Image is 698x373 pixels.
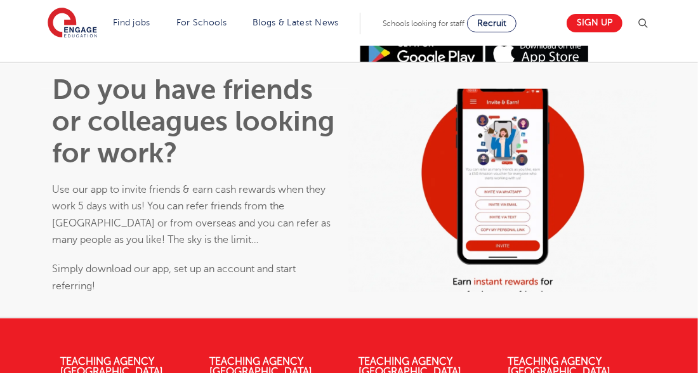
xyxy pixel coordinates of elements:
a: Recruit [467,15,517,32]
p: Simply download our app, set up an account and start referring! [52,261,338,294]
img: Engage Education [48,8,97,39]
span: Schools looking for staff [383,19,464,28]
a: Sign up [567,14,622,32]
h1: Do you have friends or colleagues looking for work? [52,74,338,169]
a: Find jobs [113,18,150,27]
span: Recruit [477,18,506,28]
a: For Schools [176,18,227,27]
p: Use our app to invite friends & earn cash rewards when they work 5 days with us! You can refer fr... [52,181,338,248]
a: Blogs & Latest News [253,18,339,27]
